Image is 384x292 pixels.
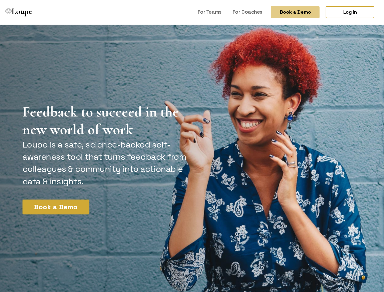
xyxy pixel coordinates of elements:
[5,9,12,15] img: Loupe Logo
[22,200,89,214] button: Book a Demo
[4,6,34,19] a: Loupe
[271,6,320,18] button: Book a Demo
[326,6,374,18] a: Log In
[195,6,224,18] a: For Teams
[22,103,189,138] h1: Feedback to succeed in the new world of work
[22,138,189,188] p: Loupe is a safe, science-backed self-awareness tool that turns feedback from colleagues & communi...
[230,6,265,18] a: For Coaches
